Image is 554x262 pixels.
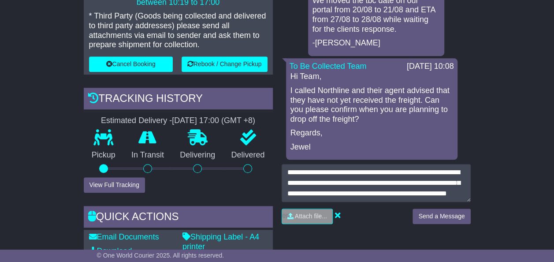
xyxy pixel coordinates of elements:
p: Regards, [290,128,453,138]
p: Delivering [172,150,223,160]
p: Delivered [223,150,272,160]
p: Pickup [84,150,123,160]
button: Send a Message [413,209,470,224]
p: Hi Team, [290,72,453,82]
p: In Transit [123,150,172,160]
p: * Third Party (Goods being collected and delivered to third party addresses) please send all atta... [89,11,268,49]
span: © One World Courier 2025. All rights reserved. [97,252,224,259]
div: [DATE] 17:00 (GMT +8) [172,116,255,126]
a: To Be Collected Team [290,62,367,71]
button: Cancel Booking [89,56,173,72]
p: Jewel [290,142,453,152]
div: Estimated Delivery - [84,116,273,126]
div: [DATE] 10:08 [407,62,454,71]
p: -[PERSON_NAME] [312,38,440,48]
a: Shipping Label - A4 printer [182,232,259,251]
button: View Full Tracking [84,177,145,193]
a: Email Documents [89,232,159,241]
p: I called Northline and their agent advised that they have not yet received the freight. Can you p... [290,86,453,124]
div: Tracking history [84,88,273,112]
button: Rebook / Change Pickup [182,56,268,72]
div: Quick Actions [84,206,273,230]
